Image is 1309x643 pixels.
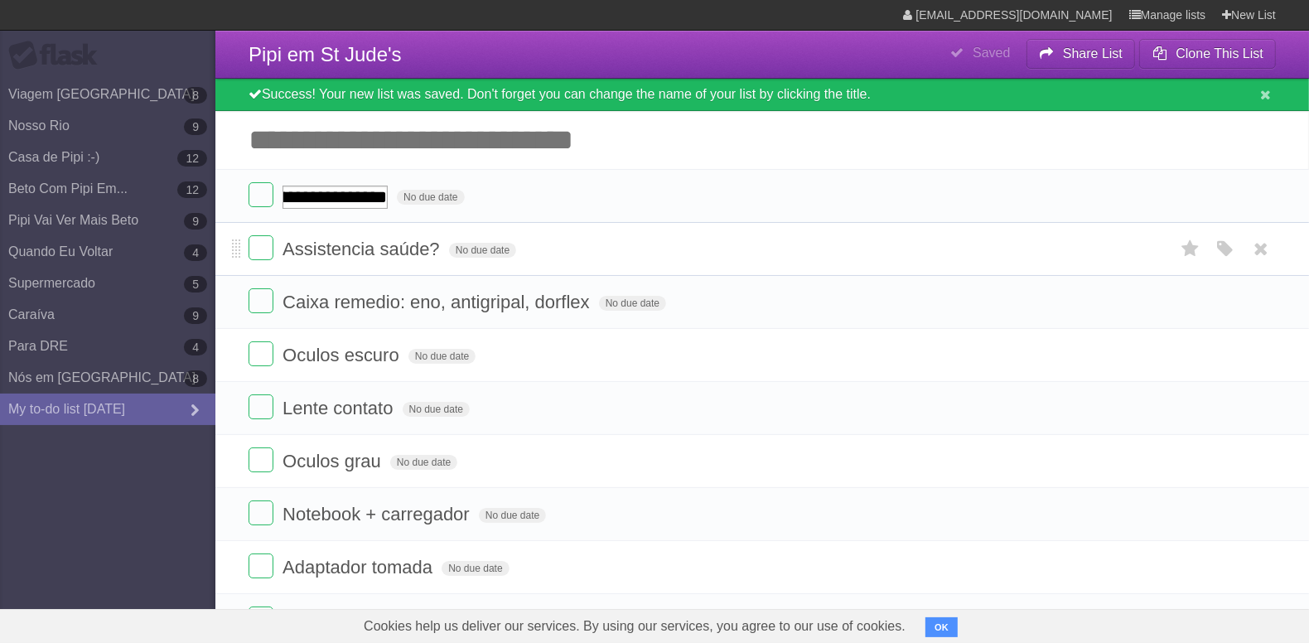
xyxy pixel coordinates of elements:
span: No due date [390,455,457,470]
b: Share List [1063,46,1123,60]
span: No due date [599,296,666,311]
span: Notebook + carregador [283,504,474,525]
b: Clone This List [1176,46,1263,60]
label: Done [249,607,273,631]
span: Assistencia saúde? [283,239,444,259]
span: No due date [479,508,546,523]
label: Star task [1175,235,1206,263]
b: 8 [184,370,207,387]
span: No due date [397,190,464,205]
button: Share List [1026,39,1136,69]
div: Flask [8,41,108,70]
b: 9 [184,118,207,135]
button: OK [925,617,958,637]
span: Adaptador tomada [283,557,437,578]
span: Caixa remedio: eno, antigripal, dorflex [283,292,594,312]
label: Done [249,341,273,366]
b: 5 [184,276,207,292]
span: No due date [442,561,509,576]
span: No due date [408,349,476,364]
b: 12 [177,150,207,167]
b: 4 [184,339,207,355]
button: Clone This List [1139,39,1276,69]
span: Lente contato [283,398,397,418]
span: No due date [403,402,470,417]
label: Done [249,182,273,207]
label: Done [249,447,273,472]
b: 8 [184,87,207,104]
span: Oculos grau [283,451,385,471]
label: Done [249,394,273,419]
span: Oculos escuro [283,345,403,365]
div: Success! Your new list was saved. Don't forget you can change the name of your list by clicking t... [215,79,1309,111]
b: Saved [973,46,1010,60]
b: 4 [184,244,207,261]
label: Done [249,288,273,313]
b: 9 [184,307,207,324]
span: Cookies help us deliver our services. By using our services, you agree to our use of cookies. [347,610,922,643]
b: 12 [177,181,207,198]
span: Pipi em St Jude's [249,43,402,65]
b: 9 [184,213,207,230]
label: Done [249,554,273,578]
label: Done [249,500,273,525]
label: Done [249,235,273,260]
span: No due date [449,243,516,258]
